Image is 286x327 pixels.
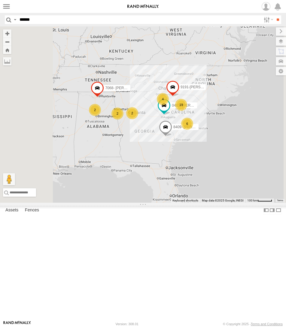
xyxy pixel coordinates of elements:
div: 6 [181,118,193,130]
label: Assets [2,206,21,214]
button: Drag Pegman onto the map to open Street View [3,173,15,185]
span: 9191-[PERSON_NAME]([GEOGRAPHIC_DATA]) [181,85,259,89]
a: Terms and Conditions [251,322,283,326]
div: 2 [111,107,123,120]
label: Dock Summary Table to the Left [263,206,269,214]
img: rand-logo.svg [127,5,159,9]
button: Zoom in [3,29,11,38]
div: Version: 308.01 [116,322,138,326]
span: 0485- [PERSON_NAME] [172,103,212,107]
span: Map data ©2025 Google, INEGI [202,199,244,202]
label: Fences [22,206,42,214]
div: 2 [89,104,101,116]
a: Terms (opens in new tab) [277,199,283,202]
span: 8409- [PERSON_NAME] Camera [173,125,227,129]
span: 7068- [PERSON_NAME] [105,86,145,90]
label: Dock Summary Table to the Right [269,206,275,214]
label: Search Query [13,15,17,24]
button: Map Scale: 100 km per 45 pixels [245,198,274,203]
label: Map Settings [276,67,286,75]
div: © Copyright 2025 - [223,322,283,326]
div: 19 [175,99,187,111]
div: 2 [126,107,138,119]
div: 4 [157,93,169,105]
label: Measure [3,57,11,65]
label: Search Filter Options [261,15,274,24]
button: Keyboard shortcuts [172,198,198,203]
span: 100 km [247,199,257,202]
button: Zoom out [3,38,11,46]
label: Hide Summary Table [275,206,281,214]
a: Visit our Website [3,321,31,327]
button: Zoom Home [3,46,11,54]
